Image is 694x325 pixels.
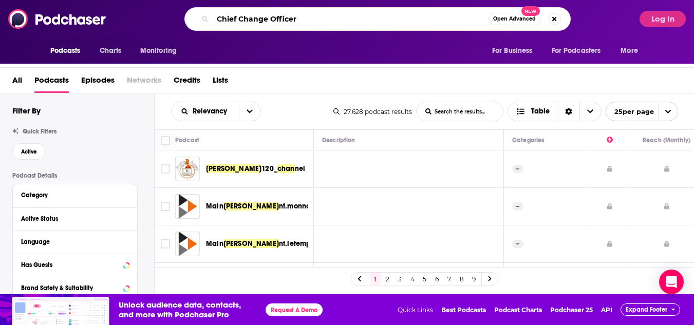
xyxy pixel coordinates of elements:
button: open menu [613,41,651,61]
div: 27.628 podcast results [333,108,412,116]
span: Open Advanced [493,16,536,22]
div: Power Score [607,134,613,146]
span: 120_ [261,164,277,173]
a: Podcasts [34,72,69,93]
span: nt.letemple [279,239,317,248]
button: open menu [43,41,94,61]
button: Brand Safety & Suitability [21,281,129,294]
span: Expand Footer [626,306,667,313]
a: Podcast Charts [494,306,542,314]
button: Expand Footer [621,303,680,316]
button: Active Status [21,212,129,225]
span: More [621,44,638,58]
a: 2 [383,273,393,285]
span: Main [206,239,223,248]
div: Brand Safety & Suitability [21,284,120,292]
input: Search podcasts, credits, & more... [213,11,489,27]
p: -- [512,202,523,211]
a: Main[PERSON_NAME]nt.monnoir [206,201,308,212]
img: Main vincent.monnoir channel [175,194,200,219]
p: -- [512,165,523,173]
p: -- [512,240,523,248]
span: Active [21,149,37,155]
button: Open AdvancedNew [489,13,540,25]
a: 5 [420,273,430,285]
div: Reach (Monthly) [643,134,690,146]
h2: Filter By [12,106,41,116]
button: open menu [172,108,239,115]
div: Language [21,238,122,245]
span: Main [206,202,223,211]
span: Monitoring [140,44,177,58]
div: Categories [512,134,544,146]
a: Best Podcasts [441,306,486,314]
img: vince120_channel [175,157,200,181]
button: Log In [640,11,686,27]
a: Podchaser 25 [550,306,593,314]
span: For Business [492,44,533,58]
img: Insights visual [12,297,111,325]
span: Table [531,108,550,115]
button: open menu [485,41,546,61]
span: For Podcasters [552,44,601,58]
span: [PERSON_NAME] [206,164,261,173]
div: Description [322,134,355,146]
span: Toggle select row [161,202,170,211]
div: Has Guests [21,261,120,269]
span: Podcasts [50,44,81,58]
span: Toggle select row [161,239,170,248]
div: Category [21,192,122,199]
button: Active [12,143,46,160]
a: 4 [407,273,418,285]
button: Category [21,188,129,201]
a: 7 [444,273,455,285]
div: Podcast [175,134,199,146]
span: [PERSON_NAME] [223,239,279,248]
button: Language [21,235,129,248]
button: Choose View [508,102,602,121]
a: All [12,72,22,93]
span: nel [295,164,306,173]
a: Charts [93,41,128,61]
a: 9 [469,273,479,285]
h2: Choose List sort [171,102,261,121]
button: open menu [606,102,678,121]
span: [PERSON_NAME] [223,202,279,211]
p: Podcast Details [12,172,138,179]
span: nt.monnoir [279,202,315,211]
span: Unlock audience data, contacts, and more with Podchaser Pro [119,300,257,319]
span: Quick Links [398,306,433,314]
div: Search podcasts, credits, & more... [184,7,571,31]
div: Open Intercom Messenger [659,270,684,294]
span: 25 per page [606,104,654,120]
a: [PERSON_NAME]120_channel [206,164,305,174]
button: Request A Demo [266,303,323,316]
span: New [521,6,540,16]
a: Lists [213,72,228,93]
a: 1 [370,273,381,285]
span: Toggle select row [161,164,170,174]
a: Credits [174,72,200,93]
button: open menu [133,41,190,61]
img: Main vincent.letemple channel [175,232,200,256]
span: Networks [127,72,161,93]
span: chan [277,164,295,173]
a: API [601,306,612,314]
span: Relevancy [193,108,231,115]
span: Charts [100,44,122,58]
button: open menu [239,102,260,121]
img: Podchaser - Follow, Share and Rate Podcasts [8,9,107,29]
a: 3 [395,273,405,285]
span: Quick Filters [23,128,57,135]
a: Episodes [81,72,115,93]
button: Has Guests [21,258,129,271]
div: Active Status [21,215,122,222]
